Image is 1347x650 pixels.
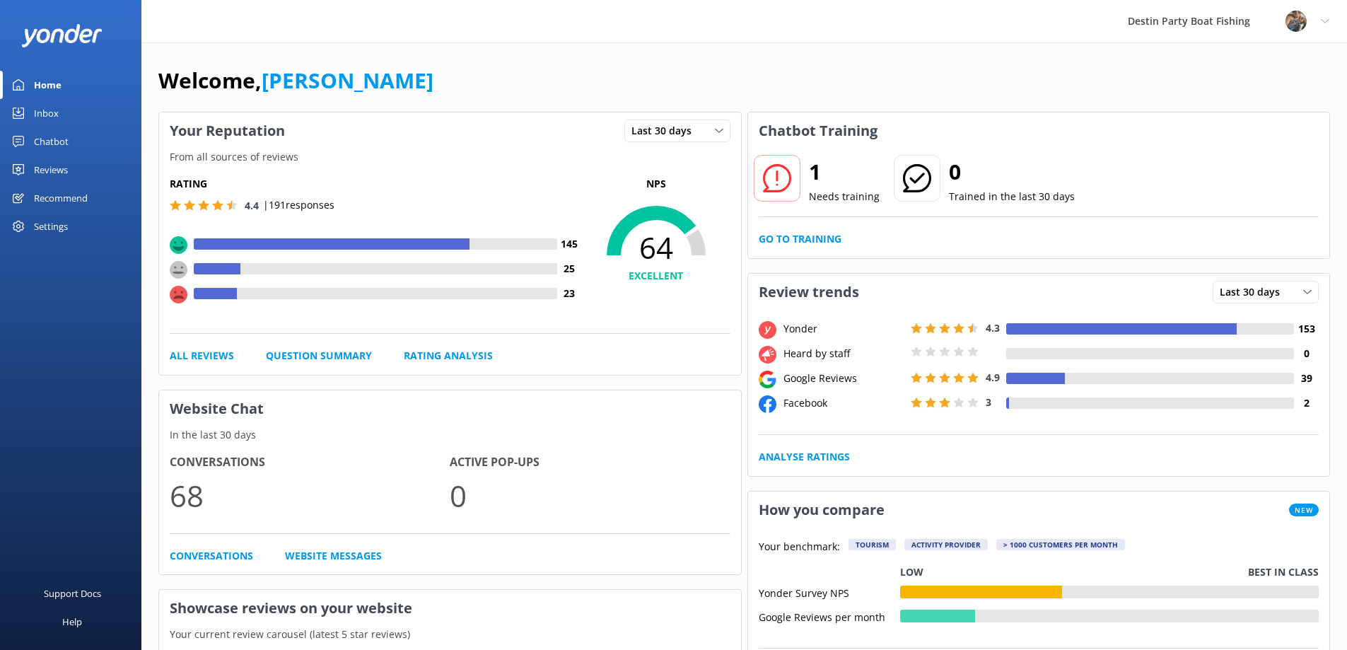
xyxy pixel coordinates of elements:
img: 250-1666038197.jpg [1285,11,1307,32]
div: Settings [34,212,68,240]
h3: Review trends [748,274,870,311]
a: Rating Analysis [404,348,493,364]
p: NPS [582,176,730,192]
p: In the last 30 days [159,427,741,443]
a: Conversations [170,548,253,564]
span: 4.9 [986,371,1000,384]
span: 4.4 [245,199,259,212]
div: Recommend [34,184,88,212]
a: Website Messages [285,548,382,564]
h5: Rating [170,176,582,192]
div: Help [62,608,82,636]
h4: Conversations [170,453,450,472]
h4: 0 [1294,346,1319,361]
p: 68 [170,472,450,519]
a: Go to Training [759,231,841,247]
h2: 1 [809,155,880,189]
p: Your benchmark: [759,539,840,556]
h3: Chatbot Training [748,112,888,149]
span: New [1289,504,1319,516]
div: Yonder [780,321,907,337]
p: From all sources of reviews [159,149,741,165]
p: | 191 responses [263,197,334,213]
a: [PERSON_NAME] [262,66,433,95]
h4: 25 [557,261,582,277]
div: Chatbot [34,127,69,156]
div: Inbox [34,99,59,127]
h3: Your Reputation [159,112,296,149]
div: Activity Provider [904,539,988,550]
div: Tourism [849,539,896,550]
span: Last 30 days [631,123,700,139]
a: Analyse Ratings [759,449,850,465]
div: Home [34,71,62,99]
h4: EXCELLENT [582,268,730,284]
div: Reviews [34,156,68,184]
div: Yonder Survey NPS [759,586,900,598]
a: Question Summary [266,348,372,364]
p: Low [900,564,923,580]
h1: Welcome, [158,64,433,98]
span: 4.3 [986,321,1000,335]
h3: Showcase reviews on your website [159,590,741,627]
h4: 23 [557,286,582,301]
h4: 145 [557,236,582,252]
p: 0 [450,472,730,519]
div: > 1000 customers per month [996,539,1125,550]
div: Heard by staff [780,346,907,361]
h4: 2 [1294,395,1319,411]
div: Facebook [780,395,907,411]
h2: 0 [949,155,1075,189]
h4: 153 [1294,321,1319,337]
div: Support Docs [44,579,101,608]
div: Google Reviews per month [759,610,900,622]
a: All Reviews [170,348,234,364]
h4: Active Pop-ups [450,453,730,472]
div: Google Reviews [780,371,907,386]
p: Needs training [809,189,880,204]
span: 3 [986,395,991,409]
img: yonder-white-logo.png [21,24,103,47]
p: Trained in the last 30 days [949,189,1075,204]
span: Last 30 days [1220,284,1288,300]
h3: Website Chat [159,390,741,427]
p: Best in class [1248,564,1319,580]
span: 64 [582,230,730,265]
h3: How you compare [748,492,895,528]
p: Your current review carousel (latest 5 star reviews) [159,627,741,642]
h4: 39 [1294,371,1319,386]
